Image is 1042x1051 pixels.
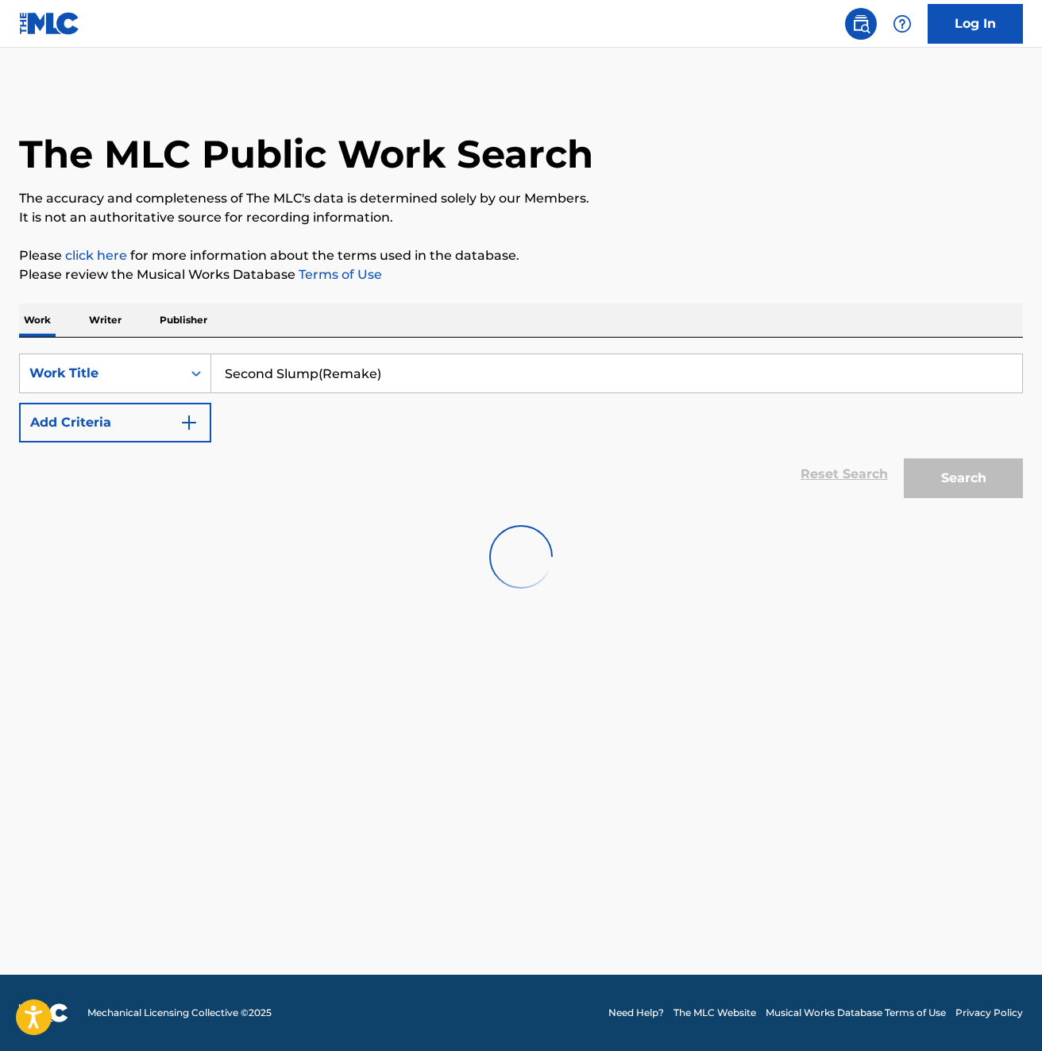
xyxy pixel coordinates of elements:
a: Terms of Use [295,267,382,282]
h1: The MLC Public Work Search [19,130,593,178]
div: Work Title [29,364,172,383]
a: Need Help? [608,1006,664,1020]
p: The accuracy and completeness of The MLC's data is determined solely by our Members. [19,189,1023,208]
a: click here [65,248,127,263]
p: It is not an authoritative source for recording information. [19,208,1023,227]
a: Log In [928,4,1023,44]
a: Public Search [845,8,877,40]
p: Writer [84,303,126,337]
span: Mechanical Licensing Collective © 2025 [87,1006,272,1020]
a: Privacy Policy [955,1006,1023,1020]
p: Publisher [155,303,212,337]
img: MLC Logo [19,12,80,35]
a: Musical Works Database Terms of Use [766,1006,946,1020]
img: help [893,14,912,33]
p: Please for more information about the terms used in the database. [19,246,1023,265]
img: preloader [484,520,557,593]
form: Search Form [19,354,1023,506]
a: The MLC Website [673,1006,756,1020]
img: 9d2ae6d4665cec9f34b9.svg [179,413,199,432]
p: Please review the Musical Works Database [19,265,1023,284]
img: search [851,14,870,33]
button: Add Criteria [19,403,211,442]
img: logo [19,1003,68,1022]
p: Work [19,303,56,337]
div: Help [886,8,918,40]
